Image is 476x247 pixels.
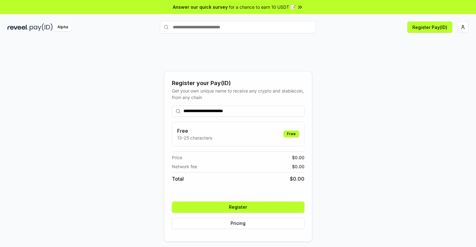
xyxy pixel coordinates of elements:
[172,163,197,170] span: Network fee
[172,218,304,229] button: Pricing
[290,175,304,183] span: $ 0.00
[54,23,71,31] div: Alpha
[172,88,304,101] div: Get your own unique name to receive any crypto and stablecoin, from any chain
[229,4,296,10] span: for a chance to earn 10 USDT 📝
[172,154,182,161] span: Price
[292,154,304,161] span: $ 0.00
[172,79,304,88] div: Register your Pay(ID)
[284,131,299,137] div: Free
[292,163,304,170] span: $ 0.00
[172,175,184,183] span: Total
[7,23,28,31] img: reveel_dark
[172,202,304,213] button: Register
[177,135,212,141] p: 13-25 characters
[177,127,212,135] h3: Free
[407,21,452,33] button: Register Pay(ID)
[30,23,53,31] img: pay_id
[173,4,228,10] span: Answer our quick survey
